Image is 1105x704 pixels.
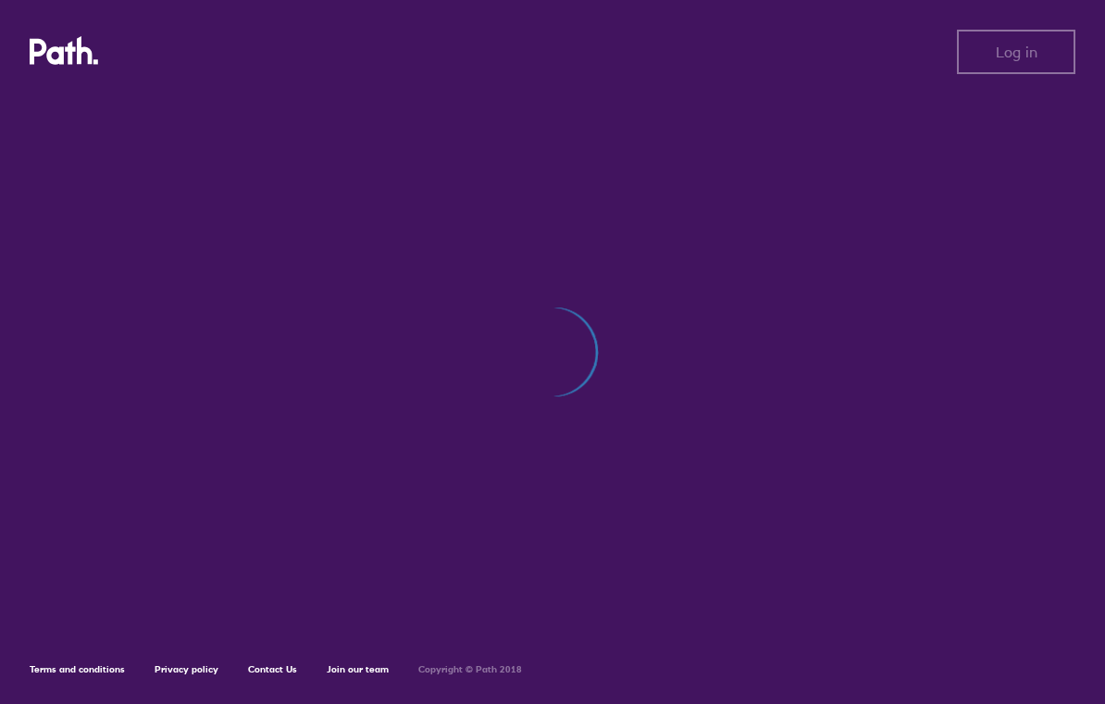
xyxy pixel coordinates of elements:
[996,44,1037,60] span: Log in
[30,663,125,675] a: Terms and conditions
[248,663,297,675] a: Contact Us
[327,663,389,675] a: Join our team
[957,30,1075,74] button: Log in
[418,664,522,675] h6: Copyright © Path 2018
[155,663,218,675] a: Privacy policy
